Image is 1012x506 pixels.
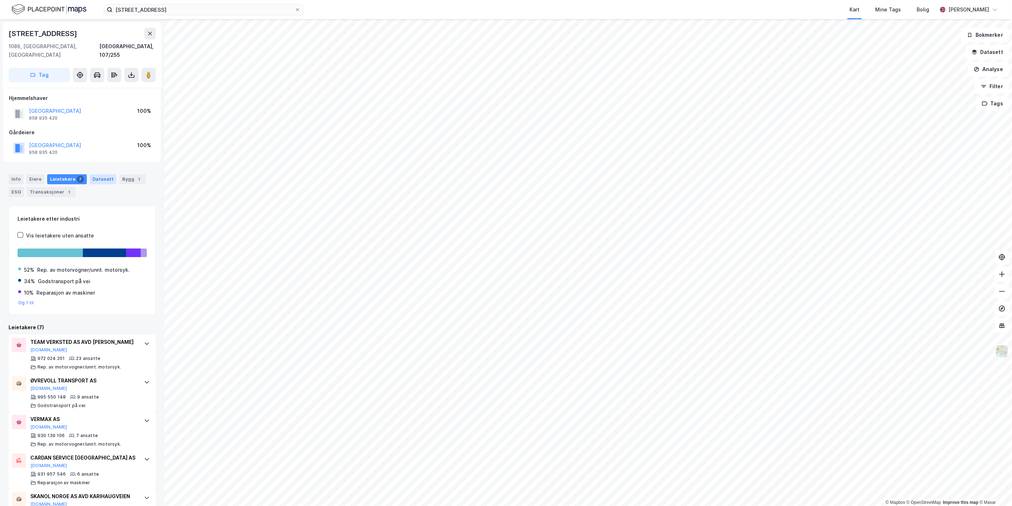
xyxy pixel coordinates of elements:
div: Bolig [917,5,929,14]
div: Rep. av motorvogner/unnt. motorsyk. [38,441,121,447]
button: [DOMAIN_NAME] [30,386,67,391]
div: 23 ansatte [76,356,100,361]
div: Bygg [119,174,146,184]
div: 930 139 106 [38,433,65,439]
div: Leietakere (7) [9,323,156,332]
div: SKANOL NORGE AS AVD KARIHAUGVEIEN [30,492,137,501]
div: Datasett [90,174,116,184]
div: 34% [24,277,35,286]
button: Bokmerker [961,28,1009,42]
button: Tag [9,68,70,82]
div: CARDAN SERVICE [GEOGRAPHIC_DATA] AS [30,454,137,462]
div: VERMAX AS [30,415,137,424]
div: 52% [24,266,34,274]
div: 100% [137,107,151,115]
a: Mapbox [886,500,905,505]
div: Gårdeiere [9,128,155,137]
a: OpenStreetMap [907,500,941,505]
div: 972 024 201 [38,356,65,361]
div: [PERSON_NAME] [948,5,989,14]
div: Info [9,174,24,184]
div: Reparasjon av maskiner [38,480,90,486]
div: Hjemmelshaver [9,94,155,102]
div: Godstransport på vei [38,403,85,409]
div: Rep. av motorvogner/unnt. motorsyk. [37,266,130,274]
iframe: Chat Widget [976,472,1012,506]
div: [STREET_ADDRESS] [9,28,79,39]
a: Improve this map [943,500,978,505]
button: Og 1 til [18,300,34,306]
button: [DOMAIN_NAME] [30,424,67,430]
div: 1 [136,176,143,183]
div: 1086, [GEOGRAPHIC_DATA], [GEOGRAPHIC_DATA] [9,42,99,59]
div: Kart [849,5,859,14]
div: TEAM VERKSTED AS AVD [PERSON_NAME] [30,338,137,346]
div: 9 ansatte [77,394,99,400]
img: logo.f888ab2527a4732fd821a326f86c7f29.svg [11,3,86,16]
div: 6 ansatte [77,471,99,477]
input: Søk på adresse, matrikkel, gårdeiere, leietakere eller personer [113,4,295,15]
div: 958 935 420 [29,150,58,155]
button: Tags [976,96,1009,111]
button: [DOMAIN_NAME] [30,347,67,353]
div: Mine Tags [875,5,901,14]
div: Rep. av motorvogner/unnt. motorsyk. [38,364,121,370]
div: Eiere [26,174,44,184]
div: 10% [24,289,34,297]
div: Leietakere etter industri [18,215,147,223]
div: Godstransport på vei [38,277,90,286]
div: 7 [77,176,84,183]
button: Analyse [968,62,1009,76]
div: 100% [137,141,151,150]
div: 995 550 148 [38,394,66,400]
button: Filter [975,79,1009,94]
div: 931 957 546 [38,471,66,477]
div: 958 935 420 [29,115,58,121]
button: Datasett [966,45,1009,59]
div: 1 [66,189,73,196]
button: [DOMAIN_NAME] [30,463,67,469]
div: Transaksjoner [27,187,76,197]
div: ØVREVOLL TRANSPORT AS [30,376,137,385]
div: 7 ansatte [76,433,98,439]
div: Vis leietakere uten ansatte [26,231,94,240]
div: [GEOGRAPHIC_DATA], 107/255 [99,42,156,59]
div: ESG [9,187,24,197]
img: Z [995,345,1009,358]
div: Reparasjon av maskiner [36,289,95,297]
div: Leietakere [47,174,87,184]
